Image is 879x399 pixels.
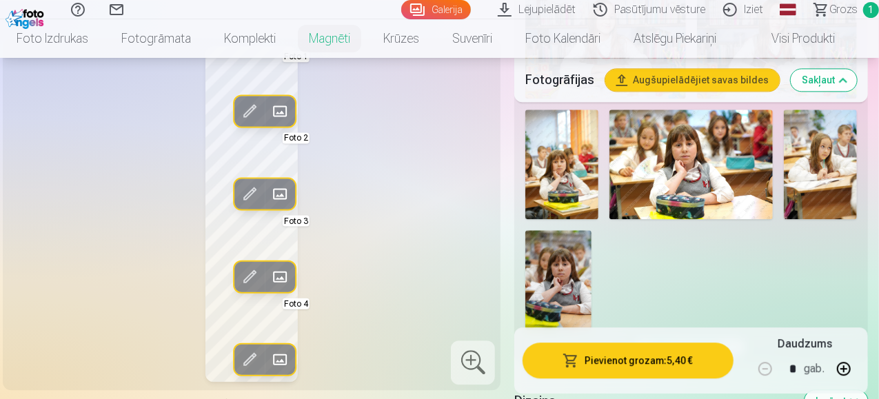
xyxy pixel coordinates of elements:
[292,19,367,58] a: Magnēti
[6,6,48,29] img: /fa1
[436,19,509,58] a: Suvenīri
[105,19,208,58] a: Fotogrāmata
[523,342,734,378] button: Pievienot grozam:5,40 €
[778,336,832,352] h5: Daudzums
[525,70,594,90] h5: Fotogrāfijas
[829,1,858,18] span: Grozs
[367,19,436,58] a: Krūzes
[509,19,617,58] a: Foto kalendāri
[863,2,879,18] span: 1
[733,19,851,58] a: Visi produkti
[791,69,857,91] button: Sakļaut
[605,69,780,91] button: Augšupielādējiet savas bildes
[804,352,825,385] div: gab.
[208,19,292,58] a: Komplekti
[617,19,733,58] a: Atslēgu piekariņi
